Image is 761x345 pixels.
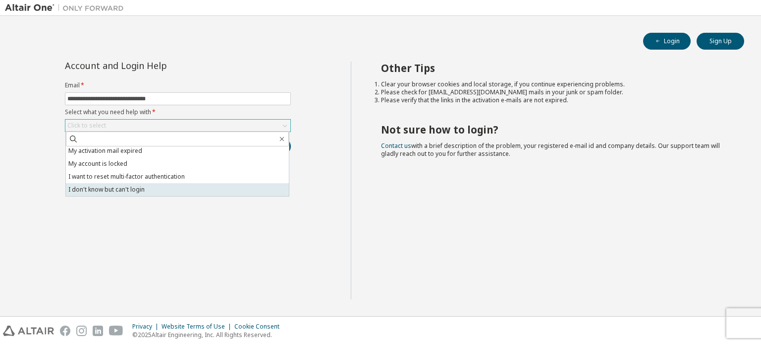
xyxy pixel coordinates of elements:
li: My activation mail expired [66,144,289,157]
li: Clear your browser cookies and local storage, if you continue experiencing problems. [381,80,727,88]
li: Please verify that the links in the activation e-mails are not expired. [381,96,727,104]
div: Privacy [132,323,162,331]
div: Website Terms of Use [162,323,234,331]
div: Click to select [65,120,290,132]
button: Sign Up [697,33,744,50]
img: youtube.svg [109,326,123,336]
div: Account and Login Help [65,62,246,69]
div: Click to select [67,122,106,130]
p: © 2025 Altair Engineering, Inc. All Rights Reserved. [132,331,285,339]
button: Login [643,33,691,50]
label: Email [65,81,291,89]
h2: Other Tips [381,62,727,74]
img: linkedin.svg [93,326,103,336]
li: Please check for [EMAIL_ADDRESS][DOMAIN_NAME] mails in your junk or spam folder. [381,88,727,96]
img: Altair One [5,3,129,13]
div: Cookie Consent [234,323,285,331]
span: with a brief description of the problem, your registered e-mail id and company details. Our suppo... [381,141,720,158]
a: Contact us [381,141,411,150]
h2: Not sure how to login? [381,123,727,136]
img: altair_logo.svg [3,326,54,336]
img: facebook.svg [60,326,70,336]
label: Select what you need help with [65,108,291,116]
img: instagram.svg [76,326,87,336]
